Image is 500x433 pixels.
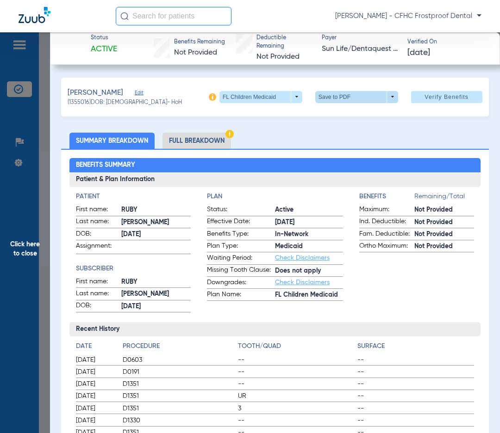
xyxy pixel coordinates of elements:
[357,367,474,377] span: --
[76,342,115,354] app-breakdown-title: Date
[123,416,235,425] span: D1330
[209,93,216,101] img: info-icon
[414,192,474,205] span: Remaining/Total
[76,379,115,389] span: [DATE]
[238,367,355,377] span: --
[225,130,234,138] img: Hazard
[121,289,191,299] span: [PERSON_NAME]
[411,91,482,103] button: Verify Benefits
[357,391,474,401] span: --
[275,218,343,227] span: [DATE]
[76,404,115,413] span: [DATE]
[238,342,355,351] h4: Tooth/Quad
[256,53,300,61] span: Not Provided
[359,192,414,205] app-breakdown-title: Benefits
[207,241,275,252] span: Plan Type:
[116,7,231,25] input: Search for patients
[238,379,355,389] span: --
[68,99,182,107] span: (1355016) DOB: [DEMOGRAPHIC_DATA] - HoH
[121,277,191,287] span: RUBY
[425,93,469,101] span: Verify Benefits
[357,342,474,354] app-breakdown-title: Surface
[76,205,121,216] span: First name:
[174,38,225,47] span: Benefits Remaining
[121,205,191,215] span: RUBY
[454,389,500,433] iframe: Chat Widget
[68,87,123,99] span: [PERSON_NAME]
[357,404,474,413] span: --
[238,342,355,354] app-breakdown-title: Tooth/Quad
[76,277,121,288] span: First name:
[76,301,121,312] span: DOB:
[19,7,50,23] img: Zuub Logo
[275,279,330,286] a: Check Disclaimers
[76,264,191,274] h4: Subscriber
[91,43,117,55] span: Active
[123,404,235,413] span: D1351
[207,265,275,276] span: Missing Tooth Clause:
[315,91,398,103] button: Save to PDF
[76,355,115,365] span: [DATE]
[76,391,115,401] span: [DATE]
[414,242,474,251] span: Not Provided
[359,217,414,228] span: Ind. Deductible:
[238,355,355,365] span: --
[91,34,117,43] span: Status
[76,289,121,300] span: Last name:
[121,230,191,239] span: [DATE]
[162,133,231,149] li: Full Breakdown
[359,205,414,216] span: Maximum:
[256,34,314,50] span: Deductible Remaining
[414,230,474,239] span: Not Provided
[69,133,155,149] li: Summary Breakdown
[123,379,235,389] span: D1351
[69,322,481,337] h3: Recent History
[407,38,485,47] span: Verified On
[322,43,399,55] span: Sun Life/Dentaquest - AI
[322,34,399,43] span: Payer
[69,172,481,187] h3: Patient & Plan Information
[275,266,343,276] span: Does not apply
[207,217,275,228] span: Effective Date:
[275,255,330,261] a: Check Disclaimers
[76,241,121,254] span: Assignment:
[207,192,343,201] h4: Plan
[238,391,355,401] span: UR
[135,90,143,98] span: Edit
[414,205,474,215] span: Not Provided
[238,404,355,413] span: 3
[275,242,343,251] span: Medicaid
[76,342,115,351] h4: Date
[76,192,191,201] h4: Patient
[357,416,474,425] span: --
[275,205,343,215] span: Active
[335,12,481,21] span: [PERSON_NAME] - CFHC Frostproof Dental
[207,253,275,264] span: Waiting Period:
[357,355,474,365] span: --
[207,278,275,289] span: Downgrades:
[359,241,414,252] span: Ortho Maximum:
[414,218,474,227] span: Not Provided
[407,47,430,59] span: [DATE]
[69,158,481,173] h2: Benefits Summary
[275,290,343,300] span: FL Children Medicaid
[123,342,235,351] h4: Procedure
[123,355,235,365] span: D0603
[174,49,217,56] span: Not Provided
[121,302,191,311] span: [DATE]
[275,230,343,239] span: In-Network
[76,229,121,240] span: DOB:
[207,229,275,240] span: Benefits Type:
[123,342,235,354] app-breakdown-title: Procedure
[357,342,474,351] h4: Surface
[123,367,235,377] span: D0191
[359,229,414,240] span: Fam. Deductible:
[76,367,115,377] span: [DATE]
[207,290,275,301] span: Plan Name:
[76,416,115,425] span: [DATE]
[207,205,275,216] span: Status:
[76,217,121,228] span: Last name:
